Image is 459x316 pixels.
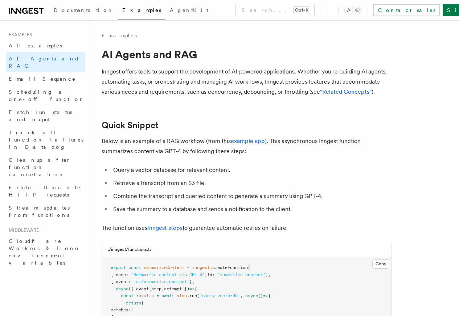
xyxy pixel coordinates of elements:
[165,2,213,20] a: AgentKit
[122,7,161,13] span: Examples
[102,67,392,97] p: Inngest offers tools to support the development of AI-powered applications. Whether you're buildi...
[131,307,134,312] span: [
[121,293,134,298] span: const
[128,265,141,270] span: const
[126,300,141,306] span: return
[6,181,85,201] a: Fetch: Durable HTTP requests
[134,279,189,284] span: 'ai/summarize.content'
[372,259,389,269] button: Copy
[111,265,126,270] span: export
[6,72,85,85] a: Email Sequence
[9,43,62,49] span: All examples
[210,265,248,270] span: .createFunction
[9,56,79,69] span: AI Agents and RAG
[268,293,271,298] span: {
[9,157,71,177] span: Cleanup after function cancellation
[258,293,263,298] span: ()
[268,272,271,277] span: ,
[9,109,72,122] span: Fetch run status and output
[9,89,85,102] span: Scheduling a one-off function
[212,272,215,277] span: :
[111,191,392,201] li: Combine the transcript and queried content to generate a summary using GPT-4.
[164,286,189,291] span: attempt })
[9,205,70,218] span: Stream updates from functions
[9,76,76,82] span: Email Sequence
[6,106,85,126] a: Fetch run status and output
[200,293,240,298] span: 'query-vectordb'
[236,4,314,16] button: Search...Ctrl+K
[320,88,372,95] a: "Related Concepts"
[177,293,187,298] span: step
[373,4,440,16] a: Contact sales
[111,307,128,312] span: matches
[128,286,149,291] span: ({ event
[118,2,165,20] a: Examples
[108,247,152,252] h3: ./inngest/functions.ts
[170,7,208,13] span: AgentKit
[207,272,212,277] span: id
[344,6,362,14] button: Toggle dark mode
[131,272,205,277] span: 'Summarize content via GPT-4'
[151,286,161,291] span: step
[245,293,258,298] span: async
[6,39,85,52] a: All examples
[111,178,392,188] li: Retrieve a transcript from an S3 file.
[49,2,118,20] a: Documentation
[6,32,32,38] span: Examples
[102,136,392,156] p: Below is an example of a RAG workflow (from this ). This asynchronous Inngest function summarizes...
[9,185,81,198] span: Fetch: Durable HTTP requests
[126,272,128,277] span: :
[128,307,131,312] span: :
[144,265,184,270] span: summarizeContent
[194,286,197,291] span: {
[156,293,159,298] span: =
[248,265,250,270] span: (
[102,223,392,233] p: The function uses to guarantee automatic retries on failure.
[263,293,268,298] span: =>
[294,7,310,14] kbd: Ctrl+K
[240,293,243,298] span: ,
[217,272,266,277] span: 'summarize-content'
[161,286,164,291] span: ,
[197,293,200,298] span: (
[6,227,39,233] span: Middleware
[231,138,265,144] a: example app
[141,300,144,306] span: {
[54,7,114,13] span: Documentation
[161,293,174,298] span: await
[111,272,126,277] span: { name
[102,32,137,39] a: Examples
[192,279,194,284] span: ,
[187,293,197,298] span: .run
[6,201,85,222] a: Stream updates from functions
[9,238,80,266] span: Cloudflare Workers & Hono environment variables
[111,279,128,284] span: { event
[136,293,154,298] span: results
[102,120,159,130] a: Quick Snippet
[116,286,128,291] span: async
[111,204,392,214] li: Save the summary to a database and sends a notification to the client.
[102,48,392,61] h1: AI Agents and RAG
[266,272,268,277] span: }
[6,85,85,106] a: Scheduling a one-off function
[111,165,392,175] li: Query a vector database for relevant content.
[6,52,85,72] a: AI Agents and RAG
[187,265,189,270] span: =
[189,286,194,291] span: =>
[6,235,85,269] a: Cloudflare Workers & Hono environment variables
[9,130,83,150] span: Track all function failures in Datadog
[189,279,192,284] span: }
[205,272,207,277] span: ,
[192,265,210,270] span: inngest
[6,126,85,153] a: Track all function failures in Datadog
[128,279,131,284] span: :
[149,286,151,291] span: ,
[6,153,85,181] a: Cleanup after function cancellation
[147,224,183,231] a: Inngest steps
